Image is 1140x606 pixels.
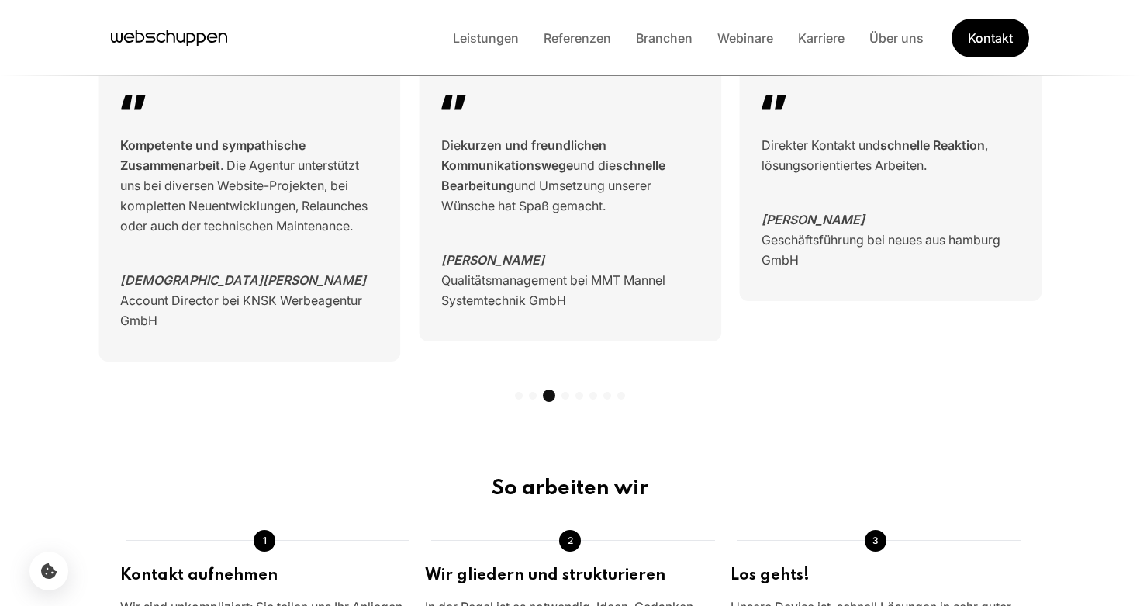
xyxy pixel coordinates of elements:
strong: kurzen und freundlichen Kommunikationswege [440,137,606,173]
span: 1 [254,530,275,552]
blockquote: Direkter Kontakt und , lösungsorientiertes Arbeiten. [762,135,1020,175]
h4: Kontakt aufnehmen [120,567,410,585]
strong: Kompetente und sympathische Zusammenarbeit [120,137,306,173]
h4: Wir gliedern und strukturieren [425,567,715,585]
blockquote: Die und die und Umsetzung unserer Wünsche hat Spaß gemacht. [440,135,699,216]
a: Get Started [952,19,1029,57]
p: [PERSON_NAME] [762,210,1020,230]
h3: So arbeiten wir [120,476,1021,501]
a: Leistungen [440,30,531,46]
span: 2 [559,530,581,552]
p: [DEMOGRAPHIC_DATA][PERSON_NAME] [120,270,378,290]
span: 3 [865,530,886,552]
p: [PERSON_NAME] [440,250,699,270]
a: Webinare [705,30,786,46]
blockquote: . Die Agentur unterstützt uns bei diversen Website-Projekten, bei kompletten Neuentwicklungen, Re... [120,135,378,236]
p: Account Director bei KNSK Werbeagentur GmbH [120,290,378,331]
strong: schnelle Reaktion [880,137,985,153]
p: Qualitätsmanagement bei MMT Mannel Systemtechnik GmbH [440,270,699,310]
a: Branchen [624,30,705,46]
strong: schnelle Bearbeitung [440,158,665,193]
p: Geschäftsführung bei neues aus hamburg GmbH [762,230,1020,270]
button: Cookie-Einstellungen öffnen [29,552,68,590]
a: Über uns [857,30,936,46]
a: Karriere [786,30,857,46]
a: Referenzen [531,30,624,46]
a: Hauptseite besuchen [111,26,227,50]
h4: Los gehts! [731,567,1021,585]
